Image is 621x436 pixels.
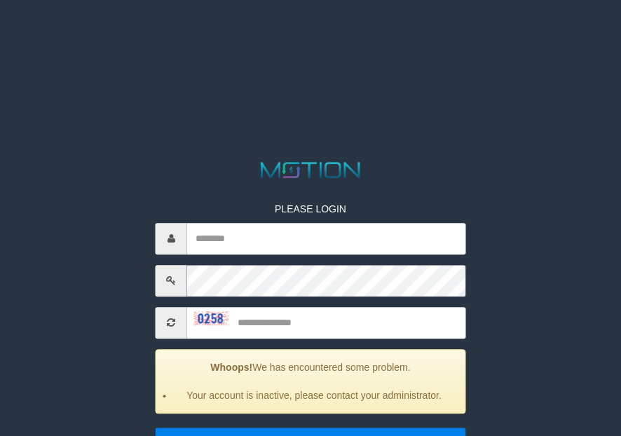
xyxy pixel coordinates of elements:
[156,349,466,414] div: We has encountered some problem.
[256,159,364,181] img: MOTION_logo.png
[210,362,252,373] strong: Whoops!
[174,388,455,402] li: Your account is inactive, please contact your administrator.
[194,311,229,325] img: captcha
[156,202,466,216] p: PLEASE LOGIN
